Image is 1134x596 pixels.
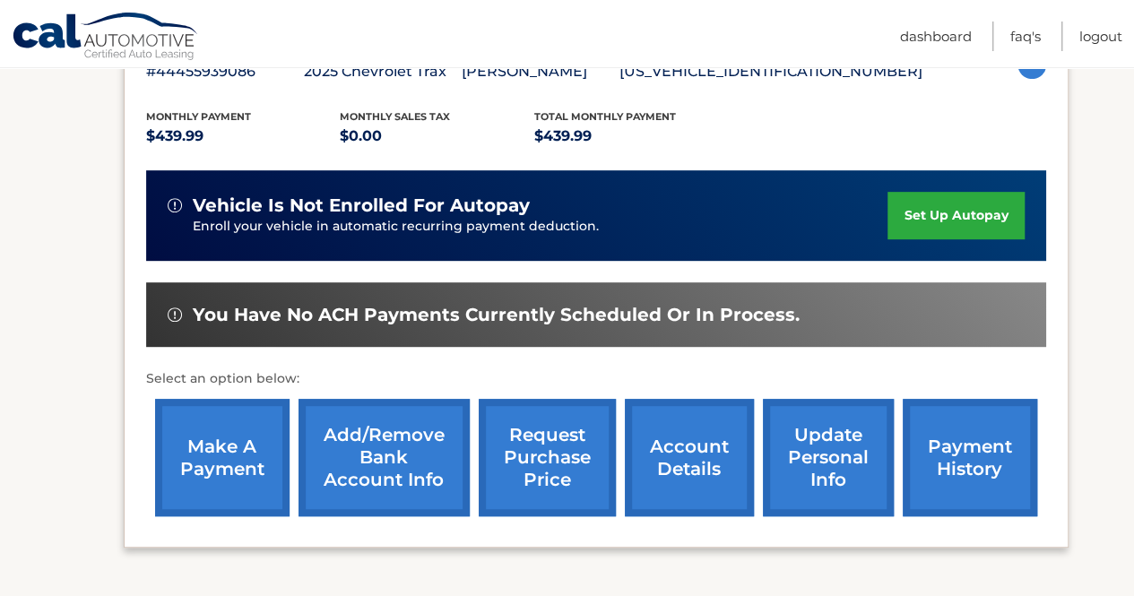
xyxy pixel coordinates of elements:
a: account details [625,399,754,516]
p: 2025 Chevrolet Trax [304,59,462,84]
a: Dashboard [900,22,972,51]
span: vehicle is not enrolled for autopay [193,194,530,217]
a: FAQ's [1010,22,1041,51]
p: Enroll your vehicle in automatic recurring payment deduction. [193,217,888,237]
span: Monthly Payment [146,110,251,123]
img: alert-white.svg [168,307,182,322]
p: $439.99 [534,124,729,149]
span: You have no ACH payments currently scheduled or in process. [193,304,800,326]
span: Monthly sales Tax [340,110,450,123]
p: [US_VEHICLE_IDENTIFICATION_NUMBER] [619,59,922,84]
a: request purchase price [479,399,616,516]
p: $439.99 [146,124,341,149]
span: Total Monthly Payment [534,110,676,123]
p: Select an option below: [146,368,1046,390]
p: $0.00 [340,124,534,149]
p: [PERSON_NAME] [462,59,619,84]
a: set up autopay [887,192,1024,239]
a: make a payment [155,399,290,516]
a: Cal Automotive [12,12,200,64]
a: update personal info [763,399,894,516]
a: Logout [1079,22,1122,51]
p: #44455939086 [146,59,304,84]
a: Add/Remove bank account info [299,399,470,516]
img: alert-white.svg [168,198,182,212]
a: payment history [903,399,1037,516]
